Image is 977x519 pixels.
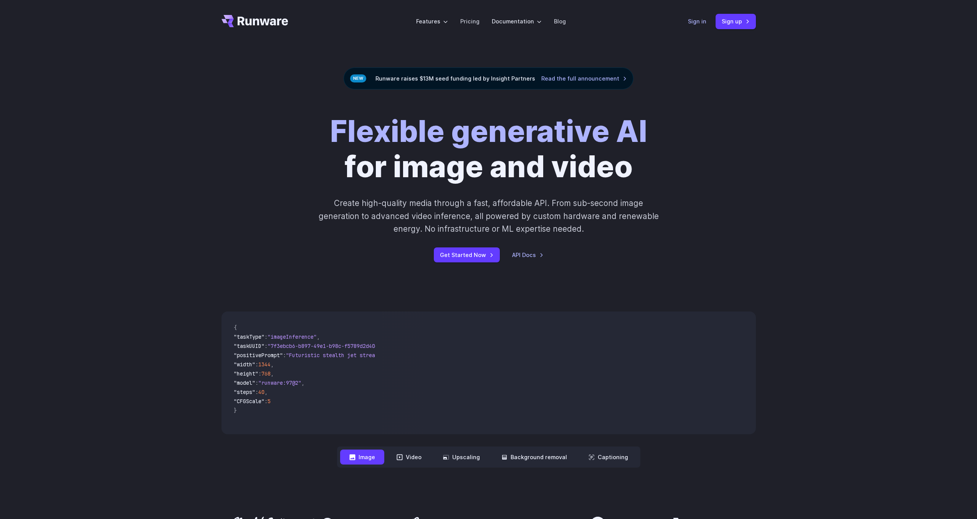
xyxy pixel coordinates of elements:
div: Runware raises $13M seed funding led by Insight Partners [344,68,633,89]
span: : [255,379,258,386]
a: Pricing [460,17,479,26]
span: } [234,407,237,414]
span: : [283,352,286,359]
span: "Futuristic stealth jet streaking through a neon-lit cityscape with glowing purple exhaust" [286,352,565,359]
button: Video [387,450,431,465]
strong: Flexible generative AI [330,114,647,149]
span: 1344 [258,361,271,368]
span: : [265,333,268,340]
span: "taskType" [234,333,265,340]
a: Get Started Now [434,247,500,262]
span: : [255,361,258,368]
span: "CFGScale" [234,398,265,405]
a: API Docs [512,250,544,259]
a: Sign in [688,17,706,26]
button: Image [340,450,384,465]
h1: for image and video [330,114,647,185]
span: 768 [261,370,271,377]
span: "steps" [234,389,255,395]
span: , [271,361,274,368]
button: Background removal [492,450,576,465]
span: "runware:97@2" [258,379,301,386]
span: , [317,333,320,340]
span: "imageInference" [268,333,317,340]
p: Create high-quality media through a fast, affordable API. From sub-second image generation to adv... [317,197,660,235]
span: 5 [268,398,271,405]
span: , [301,379,304,386]
label: Features [416,17,448,26]
span: : [265,398,268,405]
span: "width" [234,361,255,368]
span: "model" [234,379,255,386]
label: Documentation [492,17,542,26]
span: "positivePrompt" [234,352,283,359]
span: "7f3ebcb6-b897-49e1-b98c-f5789d2d40d7" [268,343,384,349]
span: { [234,324,237,331]
span: : [265,343,268,349]
a: Go to / [222,15,288,27]
button: Upscaling [434,450,489,465]
span: , [271,370,274,377]
a: Sign up [716,14,756,29]
span: : [255,389,258,395]
span: "height" [234,370,258,377]
a: Blog [554,17,566,26]
button: Captioning [579,450,637,465]
span: 40 [258,389,265,395]
span: "taskUUID" [234,343,265,349]
span: : [258,370,261,377]
a: Read the full announcement [541,74,627,83]
span: , [265,389,268,395]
